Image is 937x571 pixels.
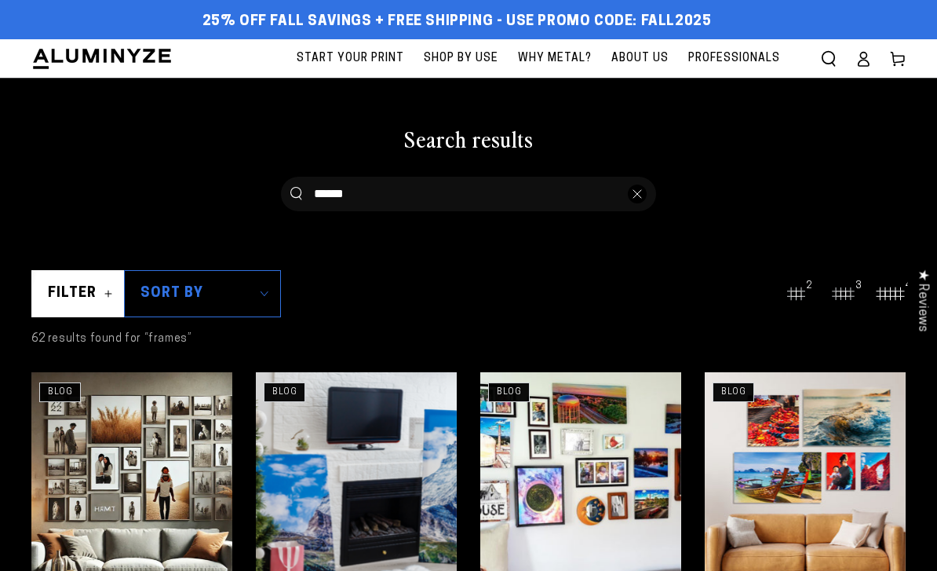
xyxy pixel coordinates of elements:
[518,49,592,68] span: Why Metal?
[416,39,506,78] a: Shop By Use
[124,270,281,317] summary: Sort by
[907,257,937,344] div: Click to open Judge.me floating reviews tab
[31,329,191,349] p: 62 results found for “frames”
[811,42,846,76] summary: Search our site
[424,49,498,68] span: Shop By Use
[628,185,647,203] button: Close
[31,270,125,317] summary: Filter
[31,124,906,152] h1: Search results
[603,39,676,78] a: About Us
[290,187,302,200] button: Search our site
[780,278,811,309] button: 2
[297,49,404,68] span: Start Your Print
[611,49,669,68] span: About Us
[510,39,600,78] a: Why Metal?
[48,284,97,302] span: Filter
[827,278,859,309] button: 3
[289,39,412,78] a: Start Your Print
[202,13,712,31] span: 25% off FALL Savings + Free Shipping - Use Promo Code: FALL2025
[680,39,788,78] a: Professionals
[688,49,780,68] span: Professionals
[31,47,173,71] img: Aluminyze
